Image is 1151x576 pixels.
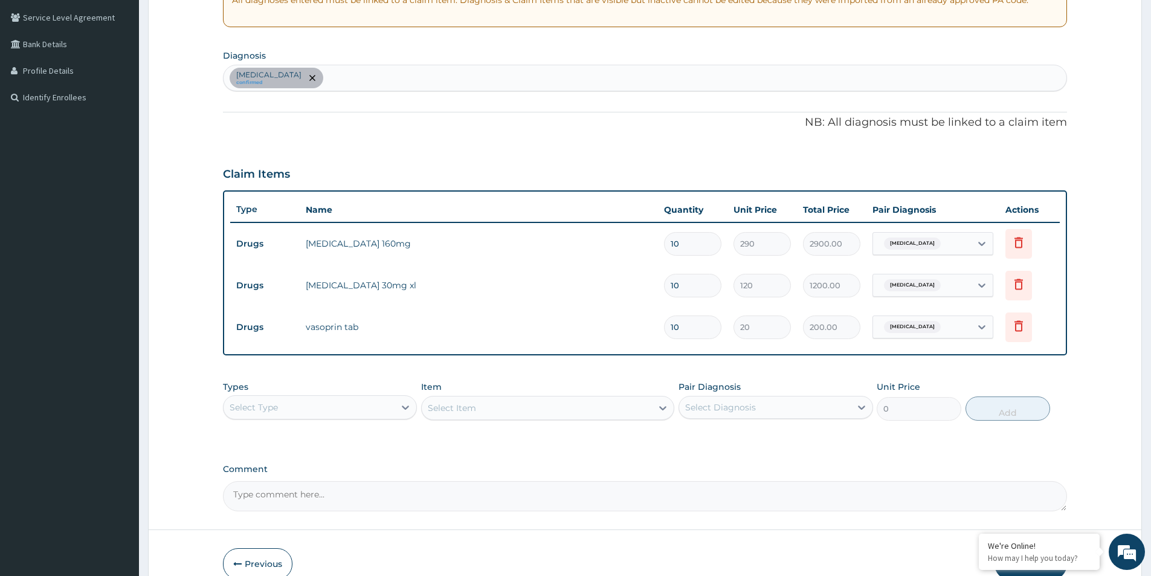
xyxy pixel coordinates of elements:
[884,238,941,250] span: [MEDICAL_DATA]
[685,401,756,413] div: Select Diagnosis
[658,198,727,222] th: Quantity
[63,68,203,83] div: Chat with us now
[727,198,797,222] th: Unit Price
[988,540,1091,551] div: We're Online!
[223,115,1067,131] p: NB: All diagnosis must be linked to a claim item
[223,168,290,181] h3: Claim Items
[300,198,658,222] th: Name
[300,273,658,297] td: [MEDICAL_DATA] 30mg xl
[797,198,866,222] th: Total Price
[223,382,248,392] label: Types
[884,321,941,333] span: [MEDICAL_DATA]
[198,6,227,35] div: Minimize live chat window
[988,553,1091,563] p: How may I help you today?
[307,73,318,83] span: remove selection option
[300,315,658,339] td: vasoprin tab
[230,316,300,338] td: Drugs
[236,70,301,80] p: [MEDICAL_DATA]
[999,198,1060,222] th: Actions
[230,233,300,255] td: Drugs
[236,80,301,86] small: confirmed
[300,231,658,256] td: [MEDICAL_DATA] 160mg
[866,198,999,222] th: Pair Diagnosis
[679,381,741,393] label: Pair Diagnosis
[22,60,49,91] img: d_794563401_company_1708531726252_794563401
[966,396,1050,421] button: Add
[70,152,167,274] span: We're online!
[421,381,442,393] label: Item
[230,274,300,297] td: Drugs
[230,401,278,413] div: Select Type
[230,198,300,221] th: Type
[223,464,1067,474] label: Comment
[877,381,920,393] label: Unit Price
[223,50,266,62] label: Diagnosis
[6,330,230,372] textarea: Type your message and hit 'Enter'
[884,279,941,291] span: [MEDICAL_DATA]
